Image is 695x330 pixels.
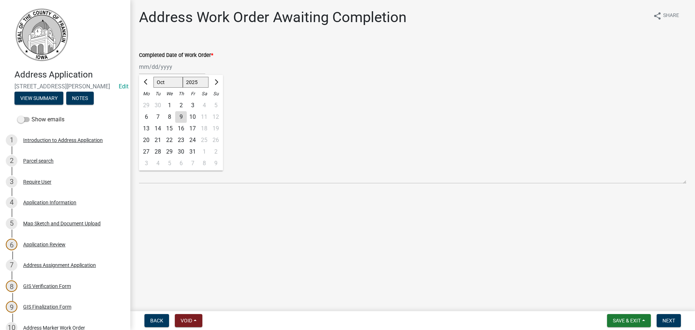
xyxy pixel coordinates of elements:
[175,146,187,158] div: Thursday, October 30, 2025
[6,239,17,250] div: 6
[23,179,51,184] div: Require User
[140,123,152,134] div: 13
[14,92,63,105] button: View Summary
[23,138,103,143] div: Introduction to Address Application
[164,158,175,169] div: Wednesday, November 5, 2025
[152,146,164,158] div: Tuesday, October 28, 2025
[187,123,198,134] div: Friday, October 17, 2025
[23,221,101,226] div: Map Sketch and Document Upload
[140,123,152,134] div: Monday, October 13, 2025
[607,314,651,327] button: Save & Exit
[140,111,152,123] div: Monday, October 6, 2025
[140,88,152,100] div: Mo
[175,111,187,123] div: 9
[6,280,17,292] div: 8
[23,242,66,247] div: Application Review
[152,134,164,146] div: Tuesday, October 21, 2025
[152,111,164,123] div: Tuesday, October 7, 2025
[175,100,187,111] div: Thursday, October 2, 2025
[140,134,152,146] div: Monday, October 20, 2025
[140,146,152,158] div: 27
[152,111,164,123] div: 7
[144,314,169,327] button: Back
[187,123,198,134] div: 17
[663,12,679,20] span: Share
[152,123,164,134] div: Tuesday, October 14, 2025
[152,146,164,158] div: 28
[6,259,17,271] div: 7
[164,134,175,146] div: 22
[6,134,17,146] div: 1
[175,158,187,169] div: Thursday, November 6, 2025
[152,158,164,169] div: Tuesday, November 4, 2025
[187,158,198,169] div: 7
[150,318,163,323] span: Back
[187,100,198,111] div: Friday, October 3, 2025
[152,100,164,111] div: 30
[187,134,198,146] div: Friday, October 24, 2025
[140,134,152,146] div: 20
[139,9,407,26] h1: Address Work Order Awaiting Completion
[140,111,152,123] div: 6
[23,304,71,309] div: GIS Finalization Form
[187,100,198,111] div: 3
[175,88,187,100] div: Th
[187,111,198,123] div: Friday, October 10, 2025
[14,83,116,90] span: [STREET_ADDRESS][PERSON_NAME]
[175,100,187,111] div: 2
[175,134,187,146] div: 23
[164,111,175,123] div: Wednesday, October 8, 2025
[164,123,175,134] div: Wednesday, October 15, 2025
[175,314,202,327] button: Void
[139,53,213,58] label: Completed Date of Work Order
[23,284,71,289] div: GIS Verification Form
[164,111,175,123] div: 8
[183,77,209,88] select: Select year
[14,8,69,62] img: Franklin County, Iowa
[23,200,76,205] div: Application Information
[164,100,175,111] div: 1
[613,318,641,323] span: Save & Exit
[66,92,94,105] button: Notes
[6,197,17,208] div: 4
[175,146,187,158] div: 30
[187,134,198,146] div: 24
[140,146,152,158] div: Monday, October 27, 2025
[23,263,96,268] div: Address Assignment Application
[657,314,681,327] button: Next
[66,96,94,101] wm-modal-confirm: Notes
[119,83,129,90] wm-modal-confirm: Edit Application Number
[647,9,685,23] button: shareShare
[152,100,164,111] div: Tuesday, September 30, 2025
[152,123,164,134] div: 14
[198,88,210,100] div: Sa
[6,176,17,188] div: 3
[119,83,129,90] a: Edit
[175,111,187,123] div: Thursday, October 9, 2025
[211,76,220,88] button: Next month
[6,218,17,229] div: 5
[14,70,125,80] h4: Address Application
[152,158,164,169] div: 4
[14,96,63,101] wm-modal-confirm: Summary
[181,318,192,323] span: Void
[140,100,152,111] div: Monday, September 29, 2025
[187,146,198,158] div: Friday, October 31, 2025
[140,100,152,111] div: 29
[187,146,198,158] div: 31
[140,158,152,169] div: 3
[6,155,17,167] div: 2
[139,59,205,74] input: mm/dd/yyyy
[210,88,222,100] div: Su
[164,88,175,100] div: We
[142,76,151,88] button: Previous month
[164,134,175,146] div: Wednesday, October 22, 2025
[187,111,198,123] div: 10
[164,123,175,134] div: 15
[164,146,175,158] div: Wednesday, October 29, 2025
[164,158,175,169] div: 5
[23,158,54,163] div: Parcel search
[164,100,175,111] div: Wednesday, October 1, 2025
[175,123,187,134] div: 16
[187,158,198,169] div: Friday, November 7, 2025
